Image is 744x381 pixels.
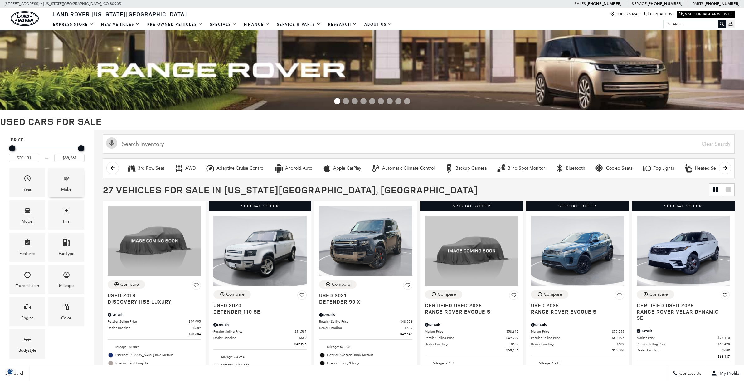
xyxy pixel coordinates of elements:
[531,302,624,315] a: Used 2025Range Rover Evoque S
[679,12,732,17] a: Visit Our Jaguar Website
[319,319,412,324] a: Retailer Selling Price $48,958
[531,342,624,346] a: Dealer Handling $689
[22,218,33,225] div: Model
[664,20,726,28] input: Search
[343,98,349,104] span: Go to slide 2
[23,186,32,193] div: Year
[531,309,620,315] span: Range Rover Evoque S
[11,11,39,26] img: Land Rover
[124,162,168,175] button: 3rd Row Seat3rd Row Seat
[637,342,730,346] a: Retailer Selling Price $62,498
[637,302,725,309] span: Certified Used 2025
[425,335,518,340] a: Retailer Selling Price $49,797
[506,335,518,340] span: $49,797
[531,335,624,340] a: Retailer Selling Price $50,197
[425,302,513,309] span: Certified Used 2025
[368,162,438,175] button: Automatic Climate ControlAutomatic Climate Control
[637,309,725,321] span: Range Rover Velar Dynamic SE
[445,164,454,173] div: Backup Camera
[493,162,548,175] button: Blind Spot MonitorBlind Spot Monitor
[115,360,201,366] span: Interior: Tan/Ebony/Tan
[425,342,518,346] a: Dealer Handling $689
[21,314,34,321] div: Engine
[637,348,730,353] a: Dealer Handling $689
[425,322,518,328] div: Pricing Details - Range Rover Evoque S
[24,237,31,250] span: Features
[63,205,70,218] span: Trim
[209,201,311,211] div: Special Offer
[693,2,704,6] span: Parts
[174,164,184,173] div: AWD
[103,183,478,196] span: 27 Vehicles for Sale in [US_STATE][GEOGRAPHIC_DATA], [GEOGRAPHIC_DATA]
[97,19,143,30] a: New Vehicles
[637,335,718,340] span: Market Price
[637,354,730,359] a: $63,187
[637,328,730,334] div: Pricing Details - Range Rover Velar Dynamic SE
[226,292,245,297] div: Compare
[53,10,187,18] span: Land Rover [US_STATE][GEOGRAPHIC_DATA]
[425,309,513,315] span: Range Rover Evoque S
[327,360,412,366] span: Interior: Ebony/Ebony
[106,162,119,174] button: scroll left
[319,343,412,351] li: Mileage: 53,028
[706,365,744,381] button: Open user profile menu
[438,292,456,297] div: Compare
[213,290,251,299] button: Compare Vehicle
[9,200,45,230] div: ModelModel
[319,280,357,289] button: Compare Vehicle
[63,237,70,250] span: Fueltype
[610,12,640,17] a: Hours & Map
[719,162,731,174] button: scroll right
[63,173,70,186] span: Make
[19,250,35,257] div: Features
[49,10,191,18] a: Land Rover [US_STATE][GEOGRAPHIC_DATA]
[637,342,718,346] span: Retailer Selling Price
[508,166,545,171] div: Blind Spot Monitor
[718,342,730,346] span: $62,498
[531,329,612,334] span: Market Price
[371,164,381,173] div: Automatic Climate Control
[24,270,31,282] span: Transmission
[612,348,624,353] span: $50,886
[531,359,624,367] li: Mileage: 6,915
[9,168,45,197] div: YearYear
[213,322,307,328] div: Pricing Details - Defender 110 SE
[103,134,735,154] input: Search Inventory
[531,216,624,286] img: 2025 Land Rover Range Rover Evoque S
[271,162,316,175] button: Android AutoAndroid Auto
[24,334,31,347] span: Bodystyle
[637,302,730,321] a: Certified Used 2025Range Rover Velar Dynamic SE
[395,98,401,104] span: Go to slide 8
[382,166,435,171] div: Automatic Climate Control
[595,164,605,173] div: Cooled Seats
[334,98,340,104] span: Go to slide 1
[404,98,410,104] span: Go to slide 9
[639,162,678,175] button: Fog LightsFog Lights
[24,302,31,314] span: Engine
[11,137,83,143] h5: Price
[171,162,199,175] button: AWDAWD
[9,329,45,359] div: BodystyleBodystyle
[213,335,307,340] a: Dealer Handling $689
[59,282,74,289] div: Mileage
[319,325,405,330] span: Dealer Handling
[143,19,206,30] a: Pre-Owned Vehicles
[48,265,84,294] div: MileageMileage
[327,352,412,358] span: Exterior: Santorini Black Metallic
[425,290,462,299] button: Compare Vehicle
[592,162,636,175] button: Cooled SeatsCooled Seats
[526,201,629,211] div: Special Offer
[213,216,307,286] img: 2020 Land Rover Defender 110 SE
[9,145,15,151] div: Minimum Price
[213,329,307,334] a: Retailer Selling Price $41,587
[9,297,45,326] div: EngineEngine
[531,329,624,334] a: Market Price $59,055
[360,98,367,104] span: Go to slide 4
[108,319,201,324] a: Retailer Selling Price $19,995
[297,290,307,302] button: Save Vehicle
[425,216,518,286] img: 2025 Land Rover Range Rover Evoque S
[206,19,240,30] a: Specials
[63,270,70,282] span: Mileage
[108,280,145,289] button: Compare Vehicle
[108,325,193,330] span: Dealer Handling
